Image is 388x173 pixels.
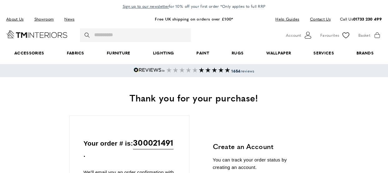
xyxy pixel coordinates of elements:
img: Reviews section [199,68,230,72]
strong: 1654 [231,68,240,74]
a: Free UK shipping on orders over £100* [155,16,233,22]
a: 01733 230 499 [353,16,382,22]
a: Favourites [320,30,351,40]
h3: Create an Account [213,142,305,151]
span: 300021491 [133,136,174,149]
a: Wallpaper [255,44,302,63]
button: Customer Account [286,30,312,40]
a: About Us [6,15,28,23]
a: Contact Us [305,15,331,23]
a: Lighting [142,44,185,63]
span: Accessories [3,44,56,63]
p: You can track your order status by creating an account. [213,156,305,171]
a: Services [302,44,345,63]
a: Paint [185,44,220,63]
img: Reviews.io 5 stars [134,68,165,72]
span: for 10% off your first order *Only applies to full RRP [123,3,266,9]
a: Fabrics [56,44,96,63]
span: reviews [231,68,254,74]
button: Search [85,28,91,42]
span: Favourites [320,32,339,39]
a: Go to Home page [6,30,67,38]
a: Showroom [30,15,58,23]
a: Furniture [96,44,142,63]
span: Thank you for your purchase! [130,91,258,104]
a: Rugs [220,44,255,63]
a: Help Guides [271,15,304,23]
a: Sign up to our newsletter [123,3,169,9]
p: Your order # is: . [84,136,175,160]
img: 5 start Reviews [166,68,198,72]
p: Call Us [340,16,382,22]
a: Brands [345,44,385,63]
span: Account [286,32,301,39]
a: News [60,15,79,23]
